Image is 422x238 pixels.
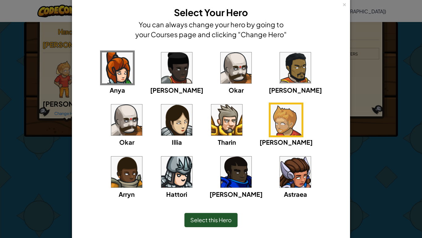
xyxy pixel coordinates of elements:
img: portrait.png [221,156,251,187]
span: Astraea [284,190,307,198]
img: portrait.png [280,52,311,83]
span: [PERSON_NAME] [269,86,322,94]
img: portrait.png [161,104,192,135]
div: × [342,0,347,7]
span: [PERSON_NAME] [150,86,203,94]
span: Okar [229,86,244,94]
h3: Select Your Hero [134,6,288,20]
img: portrait.png [111,156,142,187]
img: portrait.png [211,104,242,135]
span: Select this Hero [190,216,232,223]
img: portrait.png [102,52,133,83]
span: Illia [172,138,182,146]
span: [PERSON_NAME] [260,138,313,146]
span: Arryn [119,190,135,198]
span: Tharin [218,138,236,146]
img: portrait.png [271,104,302,135]
span: Anya [110,86,125,94]
img: portrait.png [111,104,142,135]
span: Hattori [166,190,187,198]
img: portrait.png [280,156,311,187]
img: portrait.png [161,156,192,187]
img: portrait.png [221,52,251,83]
h4: You can always change your hero by going to your Courses page and clicking "Change Hero" [134,20,288,39]
img: portrait.png [161,52,192,83]
span: [PERSON_NAME] [209,190,263,198]
span: Okar [119,138,134,146]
